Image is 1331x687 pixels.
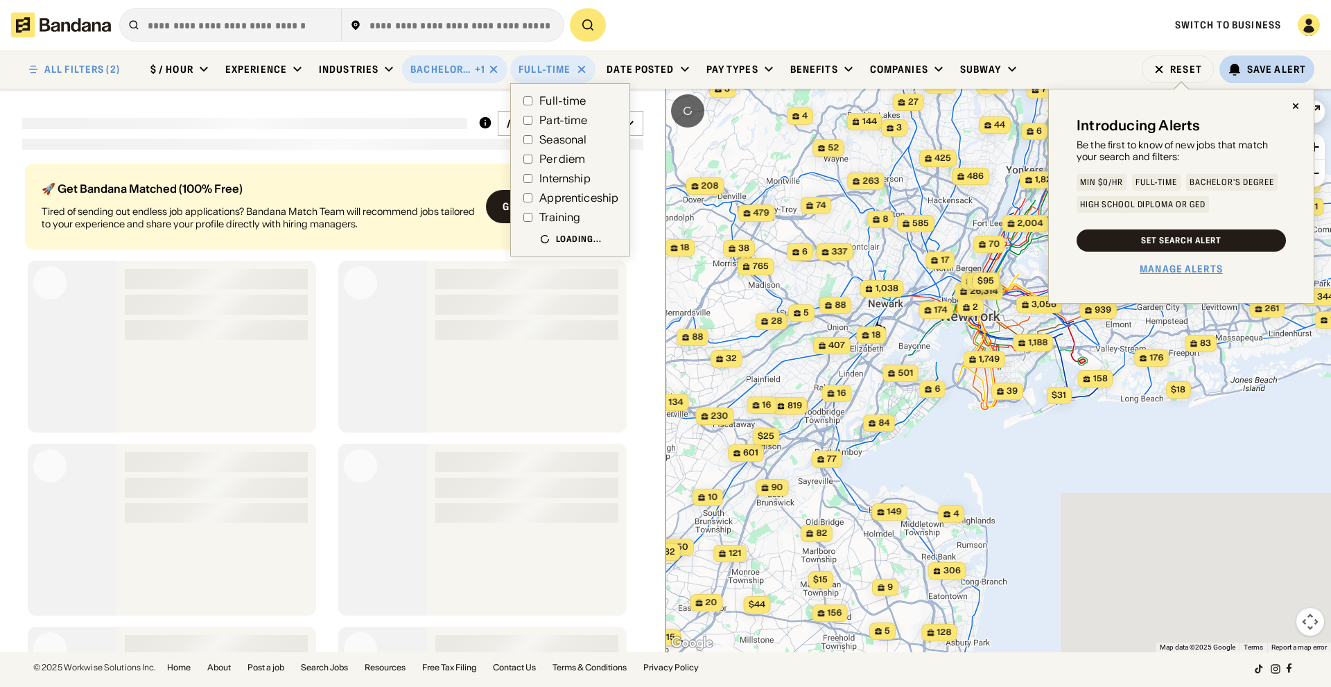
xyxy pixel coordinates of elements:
div: Tired of sending out endless job applications? Bandana Match Team will recommend jobs tailored to... [42,205,475,230]
div: ALL FILTERS (2) [44,64,120,74]
span: $25 [758,431,774,441]
span: $32 [659,546,675,557]
div: High School Diploma or GED [1080,200,1206,209]
span: 5 [885,625,890,637]
div: © 2025 Workwise Solutions Inc. [33,663,156,672]
div: Industries [319,63,379,76]
span: 5 [803,307,809,319]
div: Apprenticeship [539,192,618,203]
a: Report a map error [1271,643,1327,651]
span: 70 [989,238,1000,250]
span: 3,056 [1032,299,1056,311]
span: 90 [772,482,783,494]
div: Per diem [539,153,585,164]
div: 🚀 Get Bandana Matched (100% Free) [42,183,475,194]
span: 39 [1007,385,1018,397]
div: Full-time [539,95,586,106]
div: Date Posted [607,63,674,76]
span: 7 [1042,84,1047,96]
span: $31 [1052,390,1066,400]
div: Be the first to know of new jobs that match your search and filters: [1077,139,1286,163]
span: 306 [943,565,961,577]
span: 8 [882,214,888,225]
span: 27 [908,96,919,108]
span: Map data ©2025 Google [1160,643,1235,651]
span: 585 [912,218,929,229]
div: +1 [475,63,485,76]
span: 4 [802,110,808,122]
div: Experience [225,63,287,76]
span: 407 [828,340,845,351]
div: Subway [960,63,1002,76]
a: Privacy Policy [643,663,699,672]
div: Introducing Alerts [1077,117,1201,134]
span: 18 [872,329,881,341]
span: $15 [661,632,675,642]
span: 16 [837,388,846,399]
span: 84 [878,417,889,429]
span: 150 [673,541,688,553]
span: 9 [887,582,893,593]
span: 337 [832,246,848,258]
span: 32 [726,353,737,365]
a: Home [167,663,191,672]
a: Free Tax Filing [422,663,476,672]
span: 128 [937,627,952,638]
span: 158 [1093,373,1108,385]
span: 479 [754,207,769,219]
span: 601 [743,447,758,459]
div: Set Search Alert [1141,236,1221,245]
a: Post a job [247,663,284,672]
span: 20 [706,597,717,609]
span: 52 [828,142,839,154]
div: Bachelor's Degree [1190,178,1273,186]
span: 44 [994,119,1005,131]
a: Terms & Conditions [553,663,627,672]
div: Loading... [556,234,602,245]
span: 425 [934,153,951,164]
a: Manage Alerts [1140,263,1223,275]
div: Seasonal [539,134,586,145]
span: 78 [940,79,950,91]
span: 1,188 [1028,337,1047,349]
span: $44 [749,599,765,609]
div: /hour [507,117,539,130]
div: $ / hour [150,63,193,76]
a: Contact Us [493,663,536,672]
span: 6 [802,246,808,258]
span: 2 [973,302,978,313]
span: 88 [692,331,703,343]
span: 156 [828,607,842,619]
span: 18 [681,242,690,254]
div: Full-time [1136,178,1178,186]
span: 29 [991,80,1002,92]
span: 74 [816,200,826,211]
div: Get job matches [503,202,593,211]
img: Google [669,634,715,652]
a: Terms (opens in new tab) [1244,643,1263,651]
span: 819 [788,400,802,412]
span: 6 [1036,125,1042,137]
span: 1,038 [876,283,898,295]
div: Bachelor's Degree [410,63,472,76]
span: 149 [887,506,902,518]
span: 208 [702,180,719,192]
span: 176 [1149,352,1163,364]
span: 144 [862,116,877,128]
span: 3 [896,122,902,134]
a: Switch to Business [1175,19,1281,31]
div: Pay Types [706,63,758,76]
span: 939 [1095,304,1111,316]
span: 765 [753,261,769,272]
span: 134 [669,397,684,408]
span: 83 [1200,338,1211,349]
div: Companies [870,63,928,76]
div: grid [22,158,643,652]
span: 26,314 [970,286,998,297]
span: 501 [898,367,913,379]
span: 38 [738,243,749,254]
div: Min $0/hr [1080,178,1123,186]
span: $18 [1171,384,1185,394]
span: $95 [977,275,994,286]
